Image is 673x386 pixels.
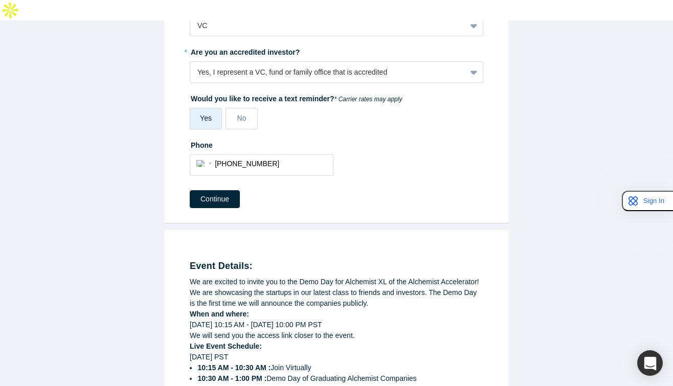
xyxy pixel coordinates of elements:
strong: Event Details: [190,261,253,271]
strong: Live Event Schedule: [190,342,262,350]
label: Phone [190,137,483,151]
span: No [237,114,246,122]
li: Demo Day of Graduating Alchemist Companies [197,373,483,384]
label: Are you an accredited investor? [190,43,483,58]
strong: 10:15 AM - 10:30 AM : [197,364,271,372]
div: Yes, I represent a VC, fund or family office that is accredited [197,67,459,78]
div: We will send you the access link closer to the event. [190,330,483,341]
label: Would you like to receive a text reminder? [190,90,483,104]
div: [DATE] 10:15 AM - [DATE] 10:00 PM PST [190,320,483,330]
div: We are showcasing the startups in our latest class to friends and investors. The Demo Day is the ... [190,287,483,309]
div: [DATE] PST [190,352,483,384]
span: Yes [200,114,212,122]
li: Join Virtually [197,362,483,373]
em: * Carrier rates may apply [334,96,402,103]
strong: When and where: [190,310,249,318]
strong: 10:30 AM - 1:00 PM : [197,374,266,382]
div: We are excited to invite you to the Demo Day for Alchemist XL of the Alchemist Accelerator! [190,277,483,287]
button: Continue [190,190,240,208]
